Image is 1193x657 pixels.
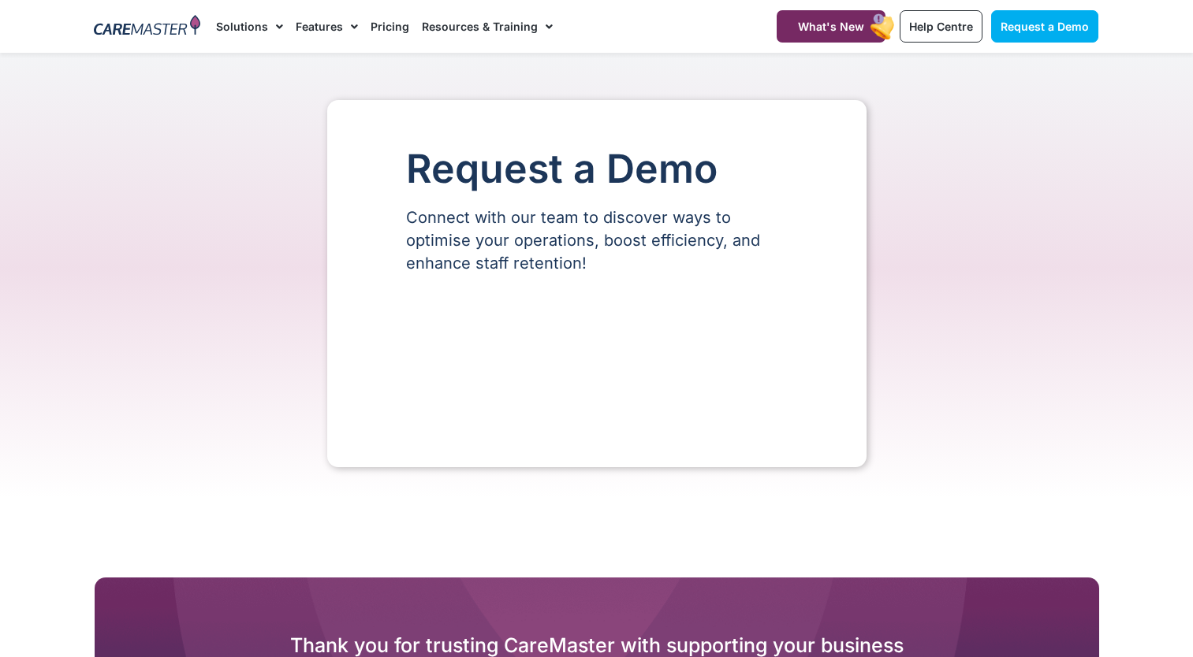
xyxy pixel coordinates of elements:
span: What's New [798,20,864,33]
a: Request a Demo [991,10,1098,43]
h1: Request a Demo [406,147,788,191]
span: Request a Demo [1001,20,1089,33]
a: Help Centre [900,10,982,43]
img: CareMaster Logo [94,15,200,39]
a: What's New [777,10,885,43]
p: Connect with our team to discover ways to optimise your operations, boost efficiency, and enhance... [406,206,788,275]
span: Help Centre [909,20,973,33]
iframe: Form 0 [406,302,788,420]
